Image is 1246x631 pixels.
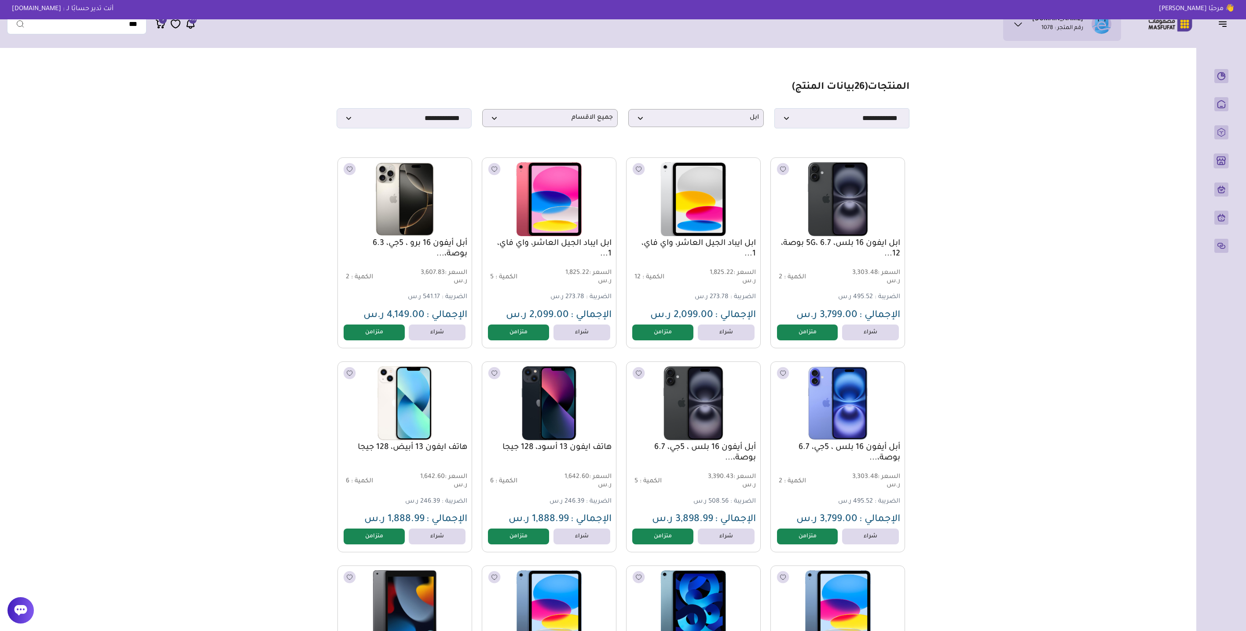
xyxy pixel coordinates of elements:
span: الضريبة : [730,294,756,301]
span: 2 [779,478,782,485]
span: 1,825.22 ر.س [694,269,756,286]
img: 2025-05-18-6829e674d9753.png [487,162,611,236]
span: 9 [162,16,164,24]
span: 12 [634,274,641,281]
span: الإجمالي : [715,514,756,525]
a: 9 [155,18,166,29]
span: 1,825.22 ر.س [550,269,612,286]
img: 2025-05-28-6836ecf66fa11.png [487,366,611,440]
span: 246.39 ر.س [405,498,440,505]
img: Logo [1142,15,1198,33]
img: 2025-05-15-682621790ad16.png [631,366,755,440]
span: الضريبة : [730,498,756,505]
a: ابل ايباد الجيل العاشر، واي فاي، 1... [631,238,756,259]
span: 2 [779,274,782,281]
span: 433 [189,16,196,24]
span: 3,607.83 ر.س [406,269,467,286]
span: الإجمالي : [426,310,467,321]
a: شراء [409,529,465,544]
span: 495.52 ر.س [838,294,873,301]
span: الكمية : [784,478,806,485]
p: ابل [628,109,764,127]
a: شراء [698,529,755,544]
span: 3,898.99 ر.س [652,514,713,525]
span: 495.52 ر.س [838,498,873,505]
span: 2,099.00 ر.س [650,310,713,321]
span: الكمية : [495,478,517,485]
span: 6 [346,478,349,485]
p: 👋 مرحبًا [PERSON_NAME] [1152,4,1241,14]
a: متزامن [777,325,838,340]
a: متزامن [344,529,405,544]
span: الكمية : [351,478,373,485]
span: الكمية : [351,274,373,281]
p: جميع الاقسام [482,109,618,127]
span: 1,642.60 ر.س [406,473,467,490]
span: 2,099.00 ر.س [506,310,569,321]
p: أنت تدير حسابًا لـ : [DOMAIN_NAME] [5,4,120,14]
a: أبل أيفون 16 بلس ، 5جي، 6.7 بوصة،... [631,442,756,463]
span: الإجمالي : [571,310,612,321]
span: 3,390.43 ر.س [694,473,756,490]
a: ابل ايباد الجيل العاشر، واي فاي، 1... [487,238,612,259]
span: 3,799.00 ر.س [796,514,858,525]
span: ابل [633,114,759,122]
span: 541.17 ر.س [408,294,440,301]
span: 3,303.48 ر.س [839,269,900,286]
img: 2025-09-30-68dbd675a57b8.png [343,162,467,236]
span: الإجمالي : [571,514,612,525]
span: السعر : [445,270,467,277]
span: 273.78 ر.س [550,294,584,301]
span: 3,303.48 ر.س [839,473,900,490]
span: الإجمالي : [715,310,756,321]
a: ابل ايفون 16 بلس، 5G، 6.7 بوصة، 12... [775,238,900,259]
a: متزامن [488,529,549,544]
span: 26 [854,82,865,93]
a: شراء [553,529,610,544]
span: السعر : [589,474,612,481]
span: 1,888.99 ر.س [364,514,425,525]
a: متزامن [488,325,549,340]
span: 3,799.00 ر.س [796,310,858,321]
span: السعر : [878,474,900,481]
span: 6 [490,478,494,485]
span: الكمية : [495,274,517,281]
span: 508.56 ر.س [693,498,729,505]
span: 273.78 ر.س [695,294,729,301]
span: الضريبة : [586,294,612,301]
a: أبل أيفون 16 بلس ، 5جي، 6.7 بوصة،... [775,442,900,463]
a: متزامن [632,529,693,544]
span: السعر : [733,474,756,481]
a: 433 [185,18,196,29]
span: ( بيانات المنتج) [792,82,868,93]
span: السعر : [445,474,467,481]
h1: المنتجات [792,81,909,94]
span: 1,642.60 ر.س [550,473,612,490]
a: متزامن [344,325,405,340]
span: 5 [490,274,494,281]
img: eShop.sa [1092,14,1111,34]
span: الكمية : [642,274,664,281]
h1: [DOMAIN_NAME] [1032,15,1083,24]
p: رقم المتجر : 1078 [1041,24,1083,33]
span: الإجمالي : [859,514,900,525]
span: الضريبة : [442,294,467,301]
span: الضريبة : [875,498,900,505]
span: 246.39 ر.س [550,498,584,505]
img: 2025-05-18-6829e9439cc20.png [631,162,755,236]
span: الضريبة : [875,294,900,301]
span: الكمية : [640,478,662,485]
a: هاتف ايفون 13 أبيض، 128 جيجا [342,442,467,453]
a: متزامن [632,325,693,340]
a: شراء [698,325,755,340]
span: جميع الاقسام [487,114,613,122]
span: 4,149.00 ر.س [363,310,425,321]
img: 2025-05-19-682b1e798168a.png [776,162,900,236]
span: الكمية : [784,274,806,281]
span: الضريبة : [586,498,612,505]
span: 2 [346,274,349,281]
span: الضريبة : [442,498,467,505]
a: شراء [842,325,899,340]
